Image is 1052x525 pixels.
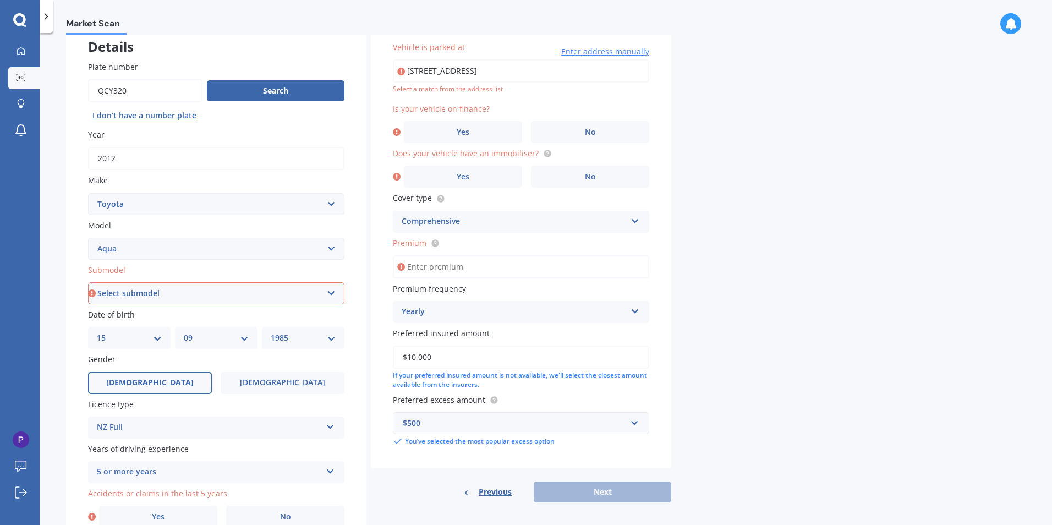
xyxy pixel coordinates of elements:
[88,220,111,231] span: Model
[240,378,325,387] span: [DEMOGRAPHIC_DATA]
[402,215,626,228] div: Comprehensive
[88,62,138,72] span: Plate number
[393,238,426,248] span: Premium
[97,466,321,479] div: 5 or more years
[479,484,512,500] span: Previous
[97,421,321,434] div: NZ Full
[393,371,649,390] div: If your preferred insured amount is not available, we'll select the closest amount available from...
[393,283,466,294] span: Premium frequency
[106,378,194,387] span: [DEMOGRAPHIC_DATA]
[88,399,134,409] span: Licence type
[88,265,125,275] span: Submodel
[393,436,649,446] div: You’ve selected the most popular excess option
[585,172,596,182] span: No
[585,128,596,137] span: No
[88,79,202,102] input: Enter plate number
[561,46,649,57] span: Enter address manually
[13,431,29,448] img: ACg8ocI82VbMzKQ7AJrnbTjfeqqi-Zx_zTmnfxPTDtr0K1-6-vrGnA=s96-c
[88,354,116,365] span: Gender
[88,488,227,499] span: Accidents or claims in the last 5 years
[88,129,105,140] span: Year
[88,309,135,320] span: Date of birth
[393,148,539,158] span: Does your vehicle have an immobiliser?
[207,80,344,101] button: Search
[393,346,649,369] input: Enter amount
[66,18,127,33] span: Market Scan
[393,328,490,338] span: Preferred insured amount
[88,147,344,170] input: YYYY
[393,103,490,114] span: Is your vehicle on finance?
[403,417,626,429] div: $500
[88,176,108,186] span: Make
[457,128,469,137] span: Yes
[393,255,649,278] input: Enter premium
[280,512,291,522] span: No
[393,59,649,83] input: Enter address
[393,42,465,52] span: Vehicle is parked at
[152,512,165,522] span: Yes
[88,444,189,454] span: Years of driving experience
[88,107,201,124] button: I don’t have a number plate
[402,305,626,319] div: Yearly
[393,85,649,94] div: Select a match from the address list
[393,193,432,204] span: Cover type
[457,172,469,182] span: Yes
[66,19,366,52] div: Details
[393,395,485,405] span: Preferred excess amount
